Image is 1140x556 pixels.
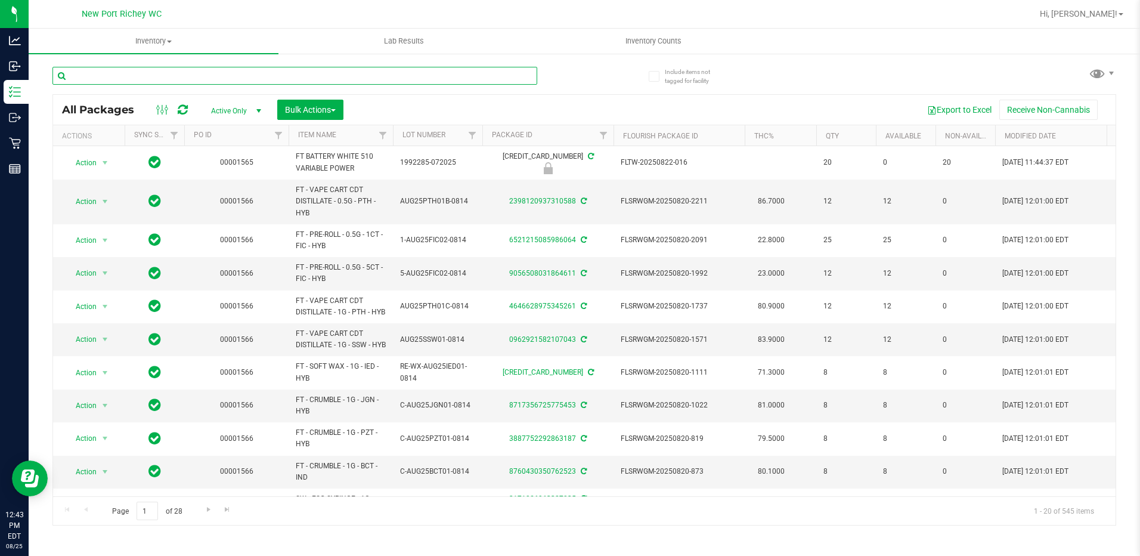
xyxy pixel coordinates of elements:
span: 80.1000 [752,463,791,480]
span: Action [65,365,97,381]
a: Filter [269,125,289,146]
span: Sync from Compliance System [579,335,587,344]
span: RE-WX-AUG25IED01-0814 [400,361,475,384]
a: Qty [826,132,839,140]
span: FLSRWGM-20250820-1111 [621,367,738,378]
a: 00001566 [220,335,253,344]
a: PO ID [194,131,212,139]
a: 9056508031864611 [509,269,576,277]
span: Action [65,397,97,414]
a: Modified Date [1005,132,1056,140]
span: [DATE] 12:01:00 EDT [1002,234,1068,246]
a: 00001566 [220,269,253,277]
span: 12 [823,268,869,279]
a: 00001566 [220,368,253,376]
span: AUG25SSW01-0814 [400,334,475,345]
span: 22.8000 [752,231,791,249]
span: 0 [943,196,988,207]
span: 12 [823,196,869,207]
div: [CREDIT_CARD_NUMBER] [481,151,615,174]
span: Action [65,193,97,210]
a: 00001565 [220,158,253,166]
span: 0 [943,234,988,246]
a: 6521215085986064 [509,236,576,244]
input: 1 [137,502,158,520]
span: New Port Richey WC [82,9,162,19]
iframe: Resource center [12,461,48,496]
span: 1 - 20 of 545 items [1024,502,1104,520]
a: Go to the last page [219,502,236,518]
span: 8 [883,433,928,444]
span: In Sync [148,298,161,314]
span: C-AUG25PZT01-0814 [400,433,475,444]
span: Sync from Compliance System [586,152,594,160]
span: [DATE] 12:01:01 EDT [1002,433,1068,444]
a: Inventory [29,29,278,54]
span: FT - CRUMBLE - 1G - PZT - HYB [296,427,386,450]
button: Bulk Actions [277,100,343,120]
span: 0 [943,334,988,345]
span: 25 [883,234,928,246]
a: Filter [594,125,614,146]
span: Action [65,430,97,447]
inline-svg: Retail [9,137,21,149]
a: 00001566 [220,236,253,244]
span: AUG25PTH01B-0814 [400,196,475,207]
span: 81.0000 [752,397,791,414]
span: 0 [883,157,928,168]
span: 25 [823,234,869,246]
span: 12 [823,334,869,345]
span: 83.9000 [752,331,791,348]
span: In Sync [148,364,161,381]
span: 20 [943,157,988,168]
span: FLSRWGM-20250820-873 [621,466,738,477]
span: FLSRWGM-20250820-1571 [621,334,738,345]
span: Action [65,265,97,282]
span: Action [65,331,97,348]
a: 8760430350762523 [509,467,576,475]
span: Inventory [29,36,278,47]
a: Lab Results [278,29,528,54]
a: Sync Status [134,131,180,139]
span: 1-AUG25FIC02-0814 [400,234,475,246]
span: 12 [883,268,928,279]
span: In Sync [148,463,161,480]
span: AUG25PTH01C-0814 [400,301,475,312]
a: 00001566 [220,197,253,205]
span: [DATE] 12:01:00 EDT [1002,268,1068,279]
span: Sync from Compliance System [579,401,587,409]
a: Non-Available [945,132,998,140]
span: [DATE] 12:01:00 EDT [1002,196,1068,207]
a: 3171926963387035 [509,495,576,503]
span: C-AUG25JGN01-0814 [400,400,475,411]
span: In Sync [148,397,161,413]
span: Sync from Compliance System [579,269,587,277]
inline-svg: Analytics [9,35,21,47]
span: select [98,193,113,210]
span: 8 [823,400,869,411]
span: FT - VAPE CART CDT DISTILLATE - 1G - PTH - HYB [296,295,386,318]
span: FLSRWGM-20250820-1022 [621,400,738,411]
span: C-AUG25BCT01-0814 [400,466,475,477]
span: FT - PRE-ROLL - 0.5G - 5CT - FIC - HYB [296,262,386,285]
span: Sync from Compliance System [579,302,587,310]
span: select [98,430,113,447]
span: 8 [883,466,928,477]
div: Newly Received [481,162,615,174]
span: [DATE] 12:01:01 EDT [1002,400,1068,411]
span: 8 [883,367,928,378]
span: select [98,464,113,480]
a: Item Name [298,131,336,139]
a: Flourish Package ID [623,132,698,140]
a: 3887752292863187 [509,434,576,443]
inline-svg: Inventory [9,86,21,98]
a: THC% [754,132,774,140]
span: select [98,331,113,348]
a: Filter [463,125,482,146]
a: Available [885,132,921,140]
span: Sync from Compliance System [579,197,587,205]
span: Bulk Actions [285,105,336,115]
span: [DATE] 12:01:01 EDT [1002,466,1068,477]
span: 5-AUG25FIC02-0814 [400,268,475,279]
span: Action [65,232,97,249]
